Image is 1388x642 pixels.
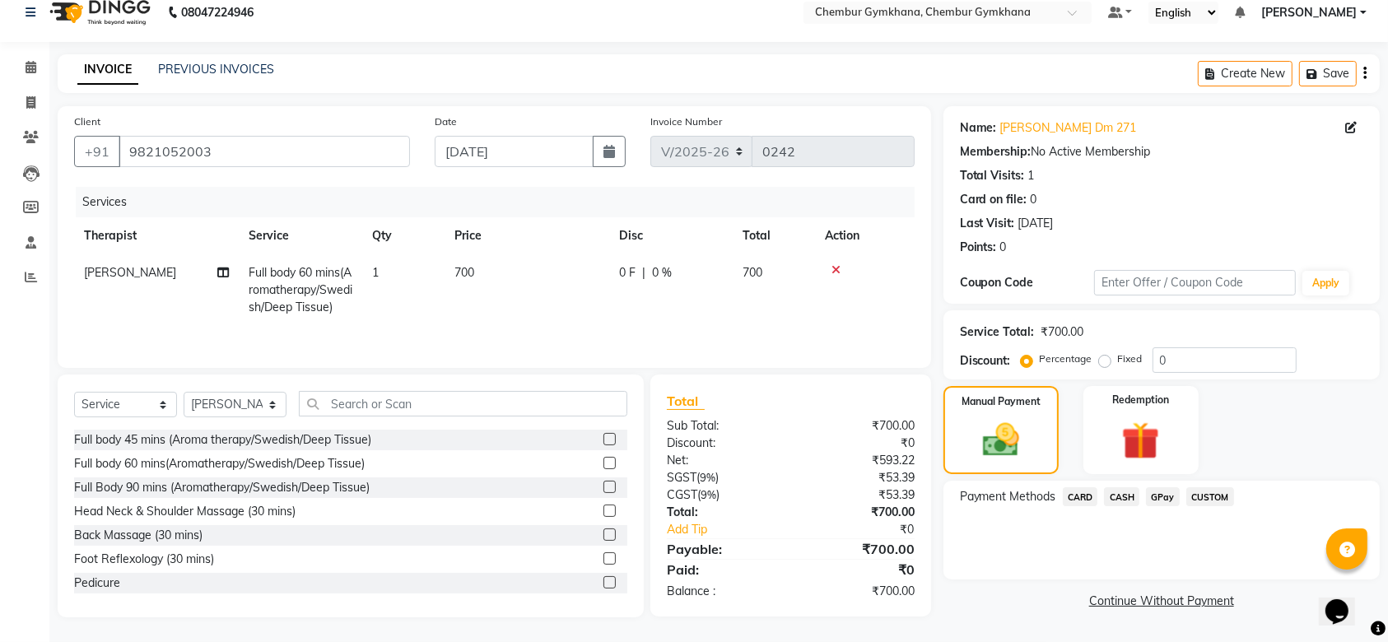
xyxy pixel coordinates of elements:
img: _cash.svg [971,419,1031,461]
label: Redemption [1112,393,1169,407]
div: ₹700.00 [790,417,926,435]
th: Action [815,217,915,254]
div: Net: [654,452,790,469]
input: Enter Offer / Coupon Code [1094,270,1296,295]
button: Apply [1302,271,1349,295]
div: Payable: [654,539,790,559]
div: Name: [960,119,997,137]
div: ( ) [654,486,790,504]
div: Back Massage (30 mins) [74,527,203,544]
div: Pedicure [74,575,120,592]
div: Total Visits: [960,167,1025,184]
span: 0 F [619,264,636,281]
div: 0 [1031,191,1037,208]
span: Total [667,393,705,410]
div: ₹700.00 [790,504,926,521]
div: Balance : [654,583,790,600]
div: Paid: [654,560,790,579]
span: 0 % [652,264,672,281]
div: ₹0 [790,435,926,452]
th: Price [445,217,609,254]
div: Services [76,187,927,217]
img: _gift.svg [1110,417,1171,464]
span: CASH [1104,487,1139,506]
div: ₹700.00 [1041,323,1084,341]
span: GPay [1146,487,1180,506]
span: 9% [700,471,715,484]
div: ₹53.39 [790,486,926,504]
div: ( ) [654,469,790,486]
div: Full body 45 mins (Aroma therapy/Swedish/Deep Tissue) [74,431,371,449]
span: 700 [743,265,762,280]
span: | [642,264,645,281]
input: Search by Name/Mobile/Email/Code [119,136,410,167]
div: Service Total: [960,323,1035,341]
div: Full body 60 mins(Aromatherapy/Swedish/Deep Tissue) [74,455,365,472]
button: +91 [74,136,120,167]
div: 1 [1028,167,1035,184]
th: Service [239,217,362,254]
span: Payment Methods [960,488,1056,505]
label: Client [74,114,100,129]
label: Invoice Number [650,114,722,129]
span: 700 [454,265,474,280]
div: Foot Reflexology (30 mins) [74,551,214,568]
a: [PERSON_NAME] Dm 271 [1000,119,1137,137]
div: Discount: [960,352,1011,370]
label: Date [435,114,457,129]
button: Create New [1198,61,1293,86]
iframe: chat widget [1319,576,1372,626]
span: [PERSON_NAME] [1261,4,1357,21]
div: ₹0 [813,521,927,538]
span: Full body 60 mins(Aromatherapy/Swedish/Deep Tissue) [249,265,352,314]
div: Membership: [960,143,1032,160]
label: Manual Payment [962,394,1041,409]
div: Card on file: [960,191,1027,208]
span: CGST [667,487,697,502]
label: Fixed [1118,351,1143,366]
div: ₹53.39 [790,469,926,486]
div: Coupon Code [960,274,1094,291]
div: 0 [1000,239,1007,256]
div: Discount: [654,435,790,452]
span: CUSTOM [1186,487,1234,506]
th: Qty [362,217,445,254]
span: 9% [701,488,716,501]
div: ₹593.22 [790,452,926,469]
div: [DATE] [1018,215,1054,232]
a: Add Tip [654,521,813,538]
div: ₹700.00 [790,539,926,559]
div: No Active Membership [960,143,1363,160]
span: CARD [1063,487,1098,506]
div: Last Visit: [960,215,1015,232]
span: 1 [372,265,379,280]
th: Disc [609,217,733,254]
div: ₹0 [790,560,926,579]
th: Therapist [74,217,239,254]
a: INVOICE [77,55,138,85]
label: Percentage [1040,351,1092,366]
a: PREVIOUS INVOICES [158,62,274,77]
input: Search or Scan [299,391,627,416]
div: Points: [960,239,997,256]
div: Total: [654,504,790,521]
span: SGST [667,470,696,485]
div: ₹700.00 [790,583,926,600]
th: Total [733,217,815,254]
span: [PERSON_NAME] [84,265,176,280]
div: Full Body 90 mins (Aromatherapy/Swedish/Deep Tissue) [74,479,370,496]
div: Sub Total: [654,417,790,435]
button: Save [1299,61,1357,86]
div: Head Neck & Shoulder Massage (30 mins) [74,503,296,520]
a: Continue Without Payment [947,593,1376,610]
